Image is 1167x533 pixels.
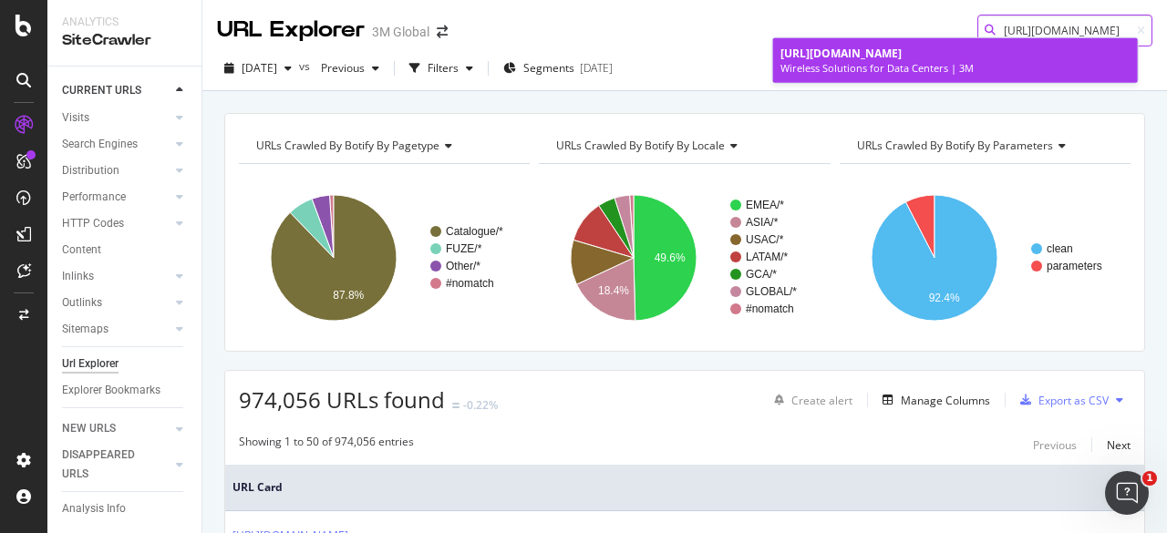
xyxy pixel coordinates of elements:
text: GCA/* [746,268,777,281]
div: Search Engines [62,135,138,154]
div: Performance [62,188,126,207]
text: 49.6% [655,251,686,264]
button: Next [1107,434,1131,456]
span: URL Card [232,479,1123,496]
a: Explorer Bookmarks [62,381,189,400]
div: CURRENT URLS [62,81,141,100]
div: arrow-right-arrow-left [437,26,448,38]
input: Find a URL [977,15,1152,46]
a: Search Engines [62,135,170,154]
div: DISAPPEARED URLS [62,446,154,484]
div: Distribution [62,161,119,180]
button: [DATE] [217,54,299,83]
a: Sitemaps [62,320,170,339]
div: Previous [1033,437,1077,453]
span: 1 [1142,471,1157,486]
img: Equal [452,403,460,408]
text: 18.4% [598,284,629,297]
button: Segments[DATE] [496,54,620,83]
div: HTTP Codes [62,214,124,233]
text: #nomatch [746,302,794,315]
a: HTTP Codes [62,214,170,233]
div: Showing 1 to 50 of 974,056 entries [239,434,414,456]
button: Manage Columns [875,389,990,411]
div: Export as CSV [1038,393,1109,408]
div: Content [62,241,101,260]
div: Manage Columns [901,393,990,408]
text: ASIA/* [746,216,779,229]
text: parameters [1047,260,1102,272]
text: EMEA/* [746,199,784,211]
a: Url Explorer [62,354,189,374]
text: Catalogue/* [446,225,503,238]
h4: URLs Crawled By Botify By parameters [853,131,1114,160]
a: Content [62,241,189,260]
div: Url Explorer [62,354,119,374]
a: NEW URLS [62,419,170,438]
a: Outlinks [62,293,170,313]
span: URLs Crawled By Botify By pagetype [256,138,439,153]
span: Previous [314,60,365,76]
span: 2025 Sep. 28th [242,60,277,76]
a: [URL][DOMAIN_NAME]Wireless Solutions for Data Centers | 3M [773,38,1138,83]
iframe: Intercom live chat [1105,471,1149,515]
text: clean [1047,242,1073,255]
button: Filters [402,54,480,83]
div: Wireless Solutions for Data Centers | 3M [780,61,1131,76]
div: NEW URLS [62,419,116,438]
span: URLs Crawled By Botify By parameters [857,138,1053,153]
div: Analysis Info [62,499,126,518]
div: SiteCrawler [62,30,187,51]
div: 3M Global [372,23,429,41]
a: CURRENT URLS [62,81,170,100]
text: Other/* [446,260,480,272]
button: Export as CSV [1013,385,1109,415]
button: Create alert [767,385,852,415]
span: vs [299,58,314,74]
svg: A chart. [539,179,825,337]
div: Inlinks [62,267,94,286]
span: [URL][DOMAIN_NAME] [780,46,902,61]
text: #nomatch [446,277,494,290]
div: Next [1107,437,1131,453]
a: Distribution [62,161,170,180]
text: LATAM/* [746,251,789,263]
div: Visits [62,108,89,128]
div: Filters [428,60,459,76]
text: 92.4% [928,292,959,304]
button: Previous [314,54,387,83]
span: 974,056 URLs found [239,384,445,415]
div: -0.22% [463,397,498,413]
svg: A chart. [840,179,1126,337]
h4: URLs Crawled By Botify By locale [553,131,813,160]
div: Analytics [62,15,187,30]
div: Outlinks [62,293,102,313]
text: FUZE/* [446,242,482,255]
text: 87.8% [333,289,364,302]
a: DISAPPEARED URLS [62,446,170,484]
a: Visits [62,108,170,128]
div: Create alert [791,393,852,408]
text: GLOBAL/* [746,285,797,298]
h4: URLs Crawled By Botify By pagetype [253,131,513,160]
span: URLs Crawled By Botify By locale [556,138,725,153]
svg: A chart. [239,179,525,337]
a: Inlinks [62,267,170,286]
text: USAC/* [746,233,784,246]
div: Explorer Bookmarks [62,381,160,400]
div: URL Explorer [217,15,365,46]
div: [DATE] [580,60,613,76]
span: Segments [523,60,574,76]
button: Previous [1033,434,1077,456]
a: Performance [62,188,170,207]
a: Analysis Info [62,499,189,518]
div: Sitemaps [62,320,108,339]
